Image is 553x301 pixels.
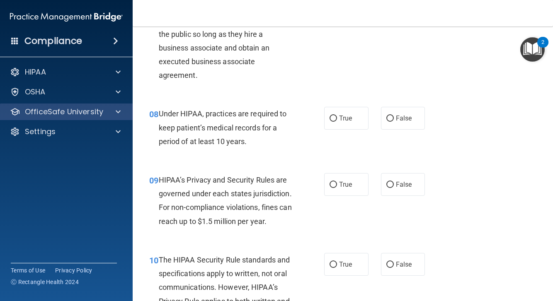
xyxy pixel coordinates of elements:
[339,260,352,268] span: True
[25,67,46,77] p: HIPAA
[396,181,412,188] span: False
[24,35,82,47] h4: Compliance
[386,262,394,268] input: False
[10,9,123,25] img: PMB logo
[149,255,158,265] span: 10
[55,266,92,275] a: Privacy Policy
[159,176,292,226] span: HIPAA’s Privacy and Security Rules are governed under each states jurisdiction. For non-complianc...
[330,262,337,268] input: True
[10,67,121,77] a: HIPAA
[10,87,121,97] a: OSHA
[541,42,544,53] div: 2
[10,107,121,117] a: OfficeSafe University
[11,266,45,275] a: Terms of Use
[512,249,543,281] iframe: Drift Widget Chat Controller
[149,176,158,185] span: 09
[25,107,103,117] p: OfficeSafe University
[10,127,121,137] a: Settings
[339,181,352,188] span: True
[25,87,46,97] p: OSHA
[386,116,394,122] input: False
[396,260,412,268] span: False
[149,109,158,119] span: 08
[386,182,394,188] input: False
[520,37,545,62] button: Open Resource Center, 2 new notifications
[25,127,56,137] p: Settings
[330,182,337,188] input: True
[396,114,412,122] span: False
[330,116,337,122] input: True
[159,109,287,145] span: Under HIPAA, practices are required to keep patient’s medical records for a period of at least 10...
[11,278,79,286] span: Ⓒ Rectangle Health 2024
[339,114,352,122] span: True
